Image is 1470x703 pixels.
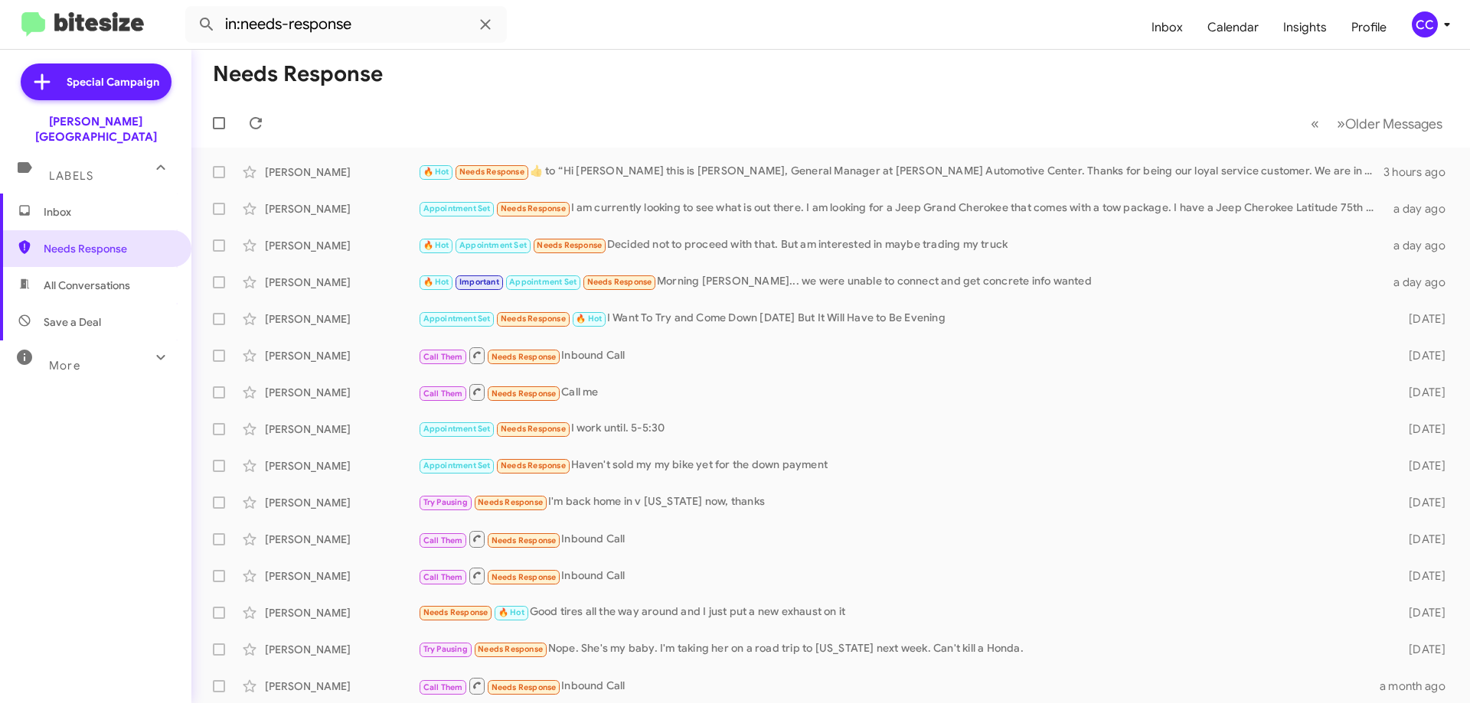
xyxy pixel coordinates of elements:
[418,457,1384,474] div: Haven't sold my my bike yet for the down payment
[587,277,652,287] span: Needs Response
[1384,348,1458,363] div: [DATE]
[418,420,1384,438] div: I work until. 5-5:30
[44,278,130,293] span: All Conversations
[423,167,449,177] span: 🔥 Hot
[1399,11,1453,37] button: CC
[265,238,418,253] div: [PERSON_NAME]
[1139,5,1195,50] a: Inbox
[1384,642,1458,657] div: [DATE]
[492,389,557,399] span: Needs Response
[265,311,418,327] div: [PERSON_NAME]
[498,607,524,617] span: 🔥 Hot
[418,640,1384,658] div: Nope. She's my baby. I'm taking her on a road trip to [US_STATE] next week. Can't kill a Honda.
[423,203,491,213] span: Appointment Set
[418,273,1384,291] div: Morning [PERSON_NAME]... we were unable to connect and get concrete info wanted
[1380,679,1458,694] div: a month ago
[478,644,543,654] span: Needs Response
[423,240,449,250] span: 🔥 Hot
[423,314,491,324] span: Appointment Set
[265,385,418,400] div: [PERSON_NAME]
[44,314,101,330] span: Save a Deal
[265,679,418,694] div: [PERSON_NAME]
[49,359,80,373] span: More
[185,6,507,43] input: Search
[265,458,418,474] div: [PERSON_NAME]
[418,346,1384,365] div: Inbound Call
[1383,164,1458,180] div: 3 hours ago
[423,352,463,362] span: Call Them
[423,572,463,582] span: Call Them
[1302,108,1452,139] nav: Page navigation example
[418,310,1384,327] div: I Want To Try and Come Down [DATE] But It Will Have to Be Evening
[459,277,499,287] span: Important
[1345,116,1442,132] span: Older Messages
[265,164,418,180] div: [PERSON_NAME]
[1384,311,1458,327] div: [DATE]
[265,201,418,216] div: [PERSON_NAME]
[1384,385,1458,400] div: [DATE]
[265,605,418,620] div: [PERSON_NAME]
[418,200,1384,217] div: I am currently looking to see what is out there. I am looking for a Jeep Grand Cherokee that come...
[44,204,174,220] span: Inbox
[459,240,527,250] span: Appointment Set
[492,682,557,692] span: Needs Response
[265,275,418,290] div: [PERSON_NAME]
[265,421,418,437] div: [PERSON_NAME]
[44,241,174,256] span: Needs Response
[423,682,463,692] span: Call Them
[49,169,93,183] span: Labels
[67,74,159,90] span: Special Campaign
[21,63,171,100] a: Special Campaign
[1271,5,1339,50] a: Insights
[492,352,557,362] span: Needs Response
[213,62,383,86] h1: Needs Response
[459,167,524,177] span: Needs Response
[265,642,418,657] div: [PERSON_NAME]
[1339,5,1399,50] a: Profile
[423,535,463,545] span: Call Them
[492,572,557,582] span: Needs Response
[265,568,418,584] div: [PERSON_NAME]
[423,497,468,507] span: Try Pausing
[501,424,566,434] span: Needs Response
[501,314,566,324] span: Needs Response
[1384,568,1458,584] div: [DATE]
[1311,114,1319,133] span: «
[265,348,418,363] div: [PERSON_NAME]
[1384,275,1458,290] div: a day ago
[1384,532,1458,547] div: [DATE]
[418,163,1383,181] div: ​👍​ to “ Hi [PERSON_NAME] this is [PERSON_NAME], General Manager at [PERSON_NAME] Automotive Cent...
[418,676,1380,695] div: Inbound Call
[418,382,1384,402] div: Call me
[501,461,566,470] span: Needs Response
[1384,605,1458,620] div: [DATE]
[492,535,557,545] span: Needs Response
[576,314,602,324] span: 🔥 Hot
[1412,11,1438,37] div: CC
[1337,114,1345,133] span: »
[1384,421,1458,437] div: [DATE]
[423,607,488,617] span: Needs Response
[478,497,543,507] span: Needs Response
[1302,108,1328,139] button: Previous
[418,493,1384,511] div: I'm back home in v [US_STATE] now, thanks
[501,203,566,213] span: Needs Response
[423,461,491,470] span: Appointment Set
[418,604,1384,621] div: Good tires all the way around and I just put a new exhaust on it
[265,495,418,510] div: [PERSON_NAME]
[423,389,463,399] span: Call Them
[423,644,468,654] span: Try Pausing
[509,277,577,287] span: Appointment Set
[1384,238,1458,253] div: a day ago
[1384,495,1458,510] div: [DATE]
[423,424,491,434] span: Appointment Set
[1195,5,1271,50] a: Calendar
[1384,201,1458,216] div: a day ago
[423,277,449,287] span: 🔥 Hot
[537,240,602,250] span: Needs Response
[418,566,1384,585] div: Inbound Call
